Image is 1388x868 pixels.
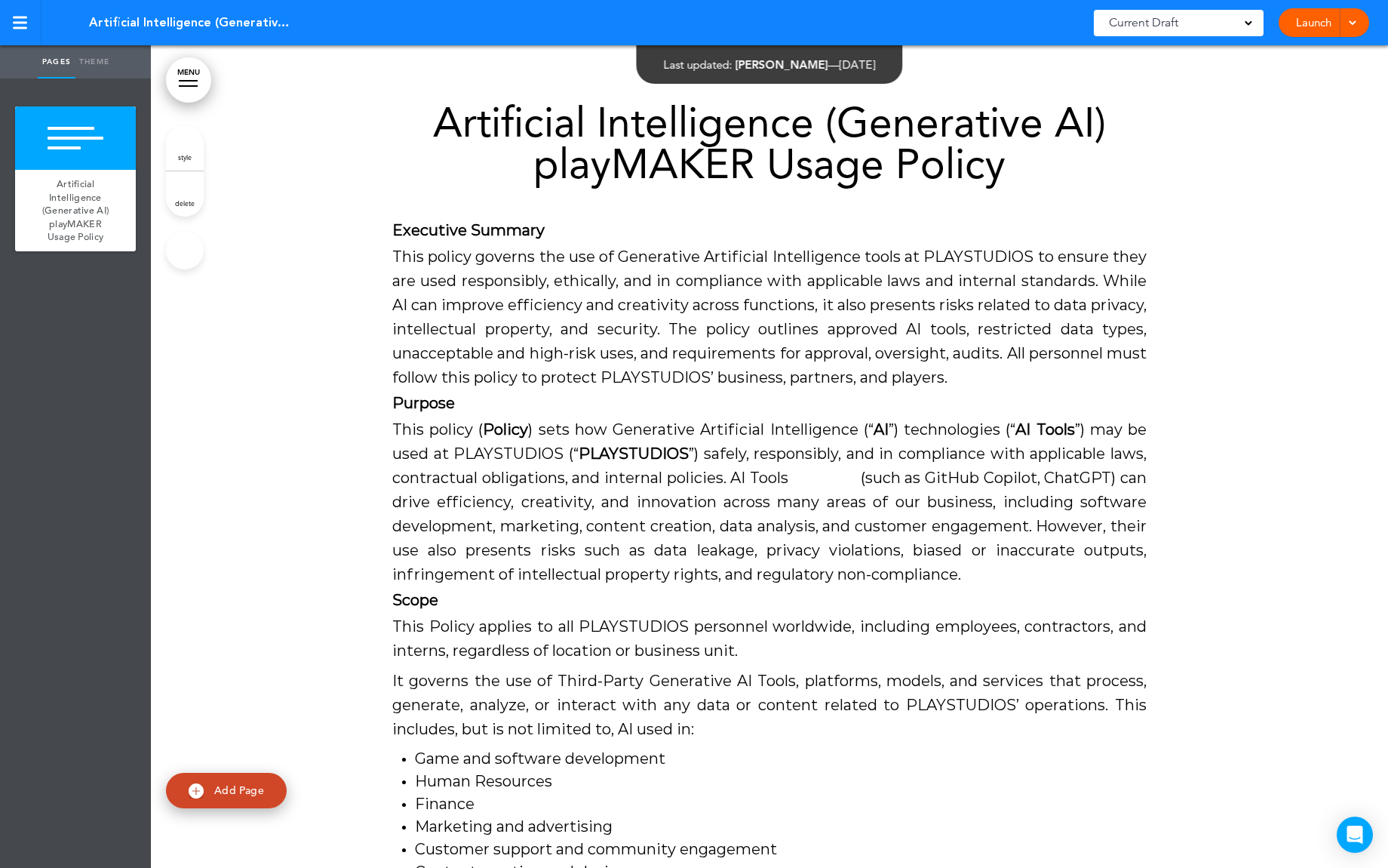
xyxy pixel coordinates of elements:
h1: Artificial Intelligence (Generative AI) playMAKER Usage Policy [392,102,1147,185]
a: Pages [38,45,75,78]
span: Marketing and advertising [415,817,613,836]
strong: PLAYSTUDIOS [579,445,689,463]
span: Artificial Intelligence (Generative AI) playMAKER Usage Policy [42,177,109,243]
strong: Policy [483,420,528,439]
a: Launch [1290,8,1337,37]
span: Finance [415,795,474,813]
span: delete [175,199,195,208]
a: delete [166,171,204,217]
a: Add Page [166,773,287,808]
strong: AI [874,420,889,439]
span: It governs the use of Third-Party Generative AI Tools, platforms, models, and services that proce... [392,672,1147,738]
a: style [166,125,204,171]
span: Executive Summary [392,221,545,239]
strong: AI Tools [1015,420,1074,439]
a: Theme [75,45,113,78]
a: MENU [166,57,211,103]
span: [PERSON_NAME] [735,57,828,72]
span: Artificial Intelligence (Generative AI) playMAKER Usage Policy [89,14,293,31]
span: Purpose [392,394,455,412]
span: style [178,152,192,162]
a: Artificial Intelligence (Generative AI) playMAKER Usage Policy [15,170,136,251]
span: Add Page [214,783,264,797]
img: add.svg [189,783,204,799]
div: Open Intercom Messenger [1337,817,1373,853]
div: — [664,59,876,70]
span: Scope [392,591,438,609]
span: [DATE] [840,57,876,72]
span: This Policy applies to all PLAYSTUDIOS personnel worldwide, including employees, contractors, and... [392,617,1147,660]
span: Current Draft [1109,12,1178,33]
span: Last updated: [664,57,732,72]
span: This policy governs the use of Generative Artificial Intelligence tools at PLAYSTUDIOS to ensure ... [392,248,1147,386]
span: Game and software development [415,749,665,768]
span: This policy ( ) sets how Generative Artificial Intelligence (“ ”) technologies (“ ”) may be used ... [392,420,1147,583]
span: Human Resources [415,772,552,790]
span: Customer support and community engagement [415,840,777,858]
